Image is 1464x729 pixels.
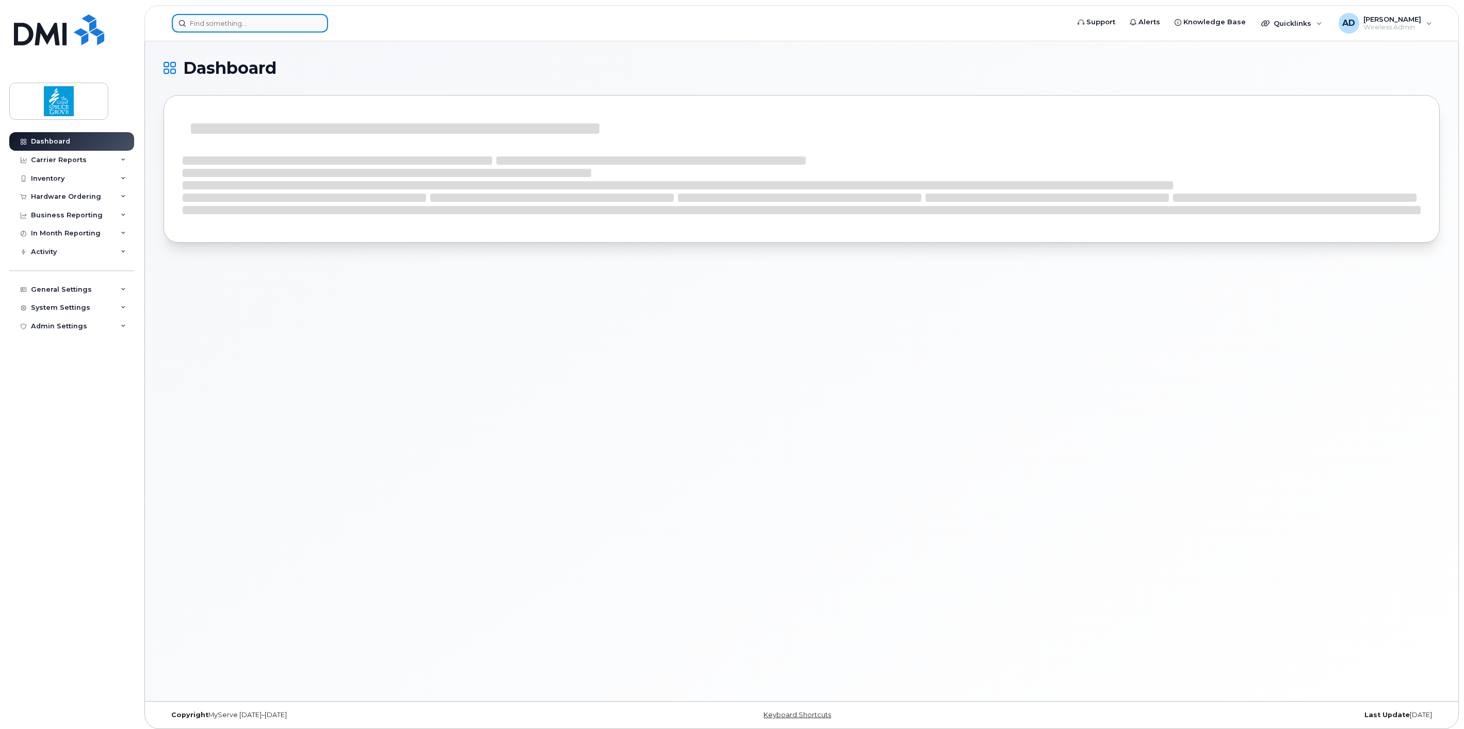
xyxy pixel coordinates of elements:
strong: Last Update [1364,711,1410,719]
div: [DATE] [1014,711,1440,719]
a: Keyboard Shortcuts [763,711,831,719]
strong: Copyright [171,711,208,719]
div: MyServe [DATE]–[DATE] [164,711,589,719]
span: Dashboard [183,60,276,76]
